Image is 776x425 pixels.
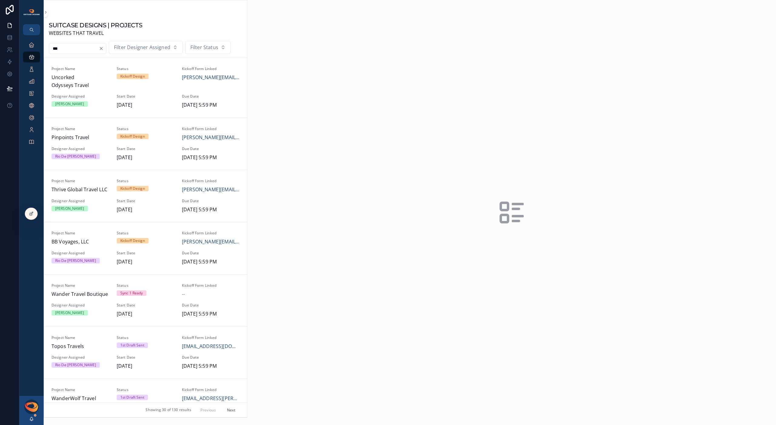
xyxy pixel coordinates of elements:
[117,251,175,256] span: Start Date
[52,66,109,71] span: Project Name
[52,199,109,203] span: Designer Assigned
[44,326,247,379] a: Project NameTopos TravelsStatus1st Draft SentKickoff Form Linked[EMAIL_ADDRESS][DOMAIN_NAME]Desig...
[117,231,175,236] span: Status
[182,362,240,370] span: [DATE] 5:59 PM
[182,126,240,131] span: Kickoff Form Linked
[114,44,170,52] span: Filter Designer Assigned
[44,222,247,274] a: Project NameBB Voyages, LLCStatusKickoff DesignKickoff Form Linked[PERSON_NAME][EMAIL_ADDRESS][DO...
[19,35,44,155] div: scrollable content
[185,41,231,54] button: Select Button
[120,290,143,296] div: Sync 1 Ready
[109,41,183,54] button: Select Button
[52,179,109,183] span: Project Name
[182,355,240,360] span: Due Date
[52,303,109,308] span: Designer Assigned
[117,310,175,318] span: [DATE]
[117,126,175,131] span: Status
[52,283,109,288] span: Project Name
[182,94,240,99] span: Due Date
[120,238,145,243] div: Kickoff Design
[182,303,240,308] span: Due Date
[117,101,175,109] span: [DATE]
[117,94,175,99] span: Start Date
[52,290,109,298] span: Wander Travel Boutique
[52,134,109,142] span: Pinpoints Travel
[182,387,240,392] span: Kickoff Form Linked
[182,238,240,246] a: [PERSON_NAME][EMAIL_ADDRESS][DOMAIN_NAME]
[99,46,106,51] button: Clear
[182,101,240,109] span: [DATE] 5:59 PM
[55,206,84,211] div: [PERSON_NAME]
[23,9,40,15] img: App logo
[117,355,175,360] span: Start Date
[120,395,144,400] div: 1st Draft Sent
[52,74,109,89] span: Uncorked Odysseys Travel
[44,118,247,170] a: Project NamePinpoints TravelStatusKickoff DesignKickoff Form Linked[PERSON_NAME][EMAIL_ADDRESS][D...
[52,238,109,246] span: BB Voyages, LLC
[52,126,109,131] span: Project Name
[182,66,240,71] span: Kickoff Form Linked
[52,335,109,340] span: Project Name
[182,134,240,142] a: [PERSON_NAME][EMAIL_ADDRESS][DOMAIN_NAME]
[182,206,240,214] span: [DATE] 5:59 PM
[52,343,109,350] span: Topos Travels
[182,74,240,82] a: [PERSON_NAME][EMAIL_ADDRESS][DOMAIN_NAME]
[52,251,109,256] span: Designer Assigned
[117,154,175,162] span: [DATE]
[52,231,109,236] span: Project Name
[52,146,109,151] span: Designer Assigned
[182,343,240,350] a: [EMAIL_ADDRESS][DOMAIN_NAME]
[182,186,240,194] a: [PERSON_NAME][EMAIL_ADDRESS][DOMAIN_NAME]
[117,283,175,288] span: Status
[182,146,240,151] span: Due Date
[182,199,240,203] span: Due Date
[182,310,240,318] span: [DATE] 5:59 PM
[44,58,247,118] a: Project NameUncorked Odysseys TravelStatusKickoff DesignKickoff Form Linked[PERSON_NAME][EMAIL_AD...
[52,94,109,99] span: Designer Assigned
[52,186,109,194] span: Thrive Global Travel LLC
[120,74,145,79] div: Kickoff Design
[55,154,96,159] div: Rio De [PERSON_NAME]
[190,44,218,52] span: Filter Status
[117,206,175,214] span: [DATE]
[52,355,109,360] span: Designer Assigned
[117,66,175,71] span: Status
[182,335,240,340] span: Kickoff Form Linked
[182,231,240,236] span: Kickoff Form Linked
[49,21,142,29] h1: SUITCASE DESIGNS | PROJECTS
[182,179,240,183] span: Kickoff Form Linked
[55,258,96,263] div: Rio De [PERSON_NAME]
[117,335,175,340] span: Status
[120,186,145,191] div: Kickoff Design
[117,146,175,151] span: Start Date
[117,258,175,266] span: [DATE]
[55,101,84,107] div: [PERSON_NAME]
[52,387,109,392] span: Project Name
[117,199,175,203] span: Start Date
[120,343,144,348] div: 1st Draft Sent
[55,310,84,316] div: [PERSON_NAME]
[117,179,175,183] span: Status
[117,387,175,392] span: Status
[44,274,247,326] a: Project NameWander Travel BoutiqueStatusSync 1 ReadyKickoff Form Linked--Designer Assigned[PERSON...
[182,290,185,298] span: --
[44,170,247,222] a: Project NameThrive Global Travel LLCStatusKickoff DesignKickoff Form Linked[PERSON_NAME][EMAIL_AD...
[117,303,175,308] span: Start Date
[182,395,240,403] a: [EMAIL_ADDRESS][PERSON_NAME][DOMAIN_NAME]
[182,283,240,288] span: Kickoff Form Linked
[145,408,191,413] span: Showing 30 of 130 results
[120,134,145,139] div: Kickoff Design
[49,29,142,37] span: WEBSITES THAT TRAVEL
[55,362,96,368] div: Rio De [PERSON_NAME]
[223,405,240,415] button: Next
[182,154,240,162] span: [DATE] 5:59 PM
[182,258,240,266] span: [DATE] 5:59 PM
[117,362,175,370] span: [DATE]
[52,395,109,403] span: WanderWolf Travel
